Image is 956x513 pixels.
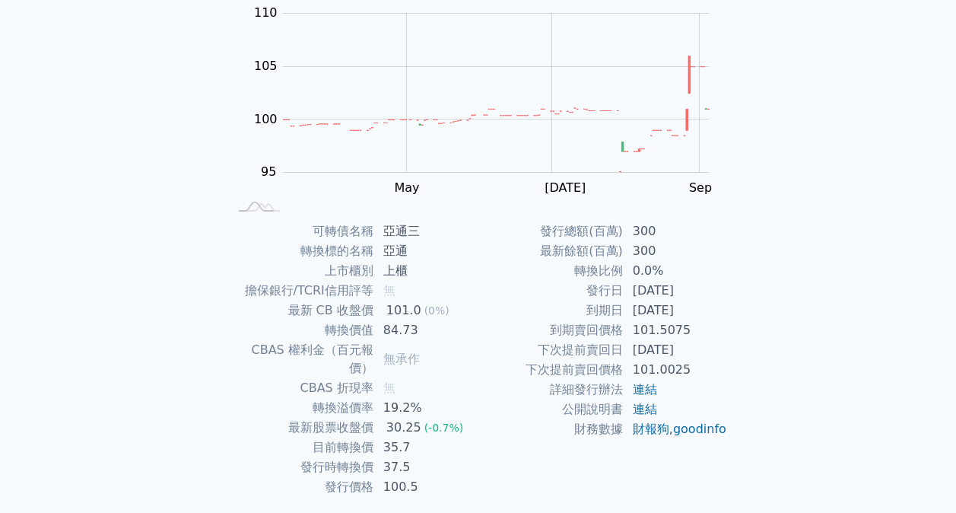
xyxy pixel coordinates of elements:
span: 無承作 [383,352,420,366]
td: [DATE] [624,301,728,320]
td: [DATE] [624,340,728,360]
td: 轉換標的名稱 [229,241,374,261]
a: goodinfo [673,422,726,436]
td: 公開說明書 [478,400,624,419]
tspan: 105 [254,59,278,73]
a: 連結 [633,402,657,416]
td: [DATE] [624,281,728,301]
td: 35.7 [374,438,478,457]
td: 詳細發行辦法 [478,380,624,400]
td: 最新 CB 收盤價 [229,301,374,320]
td: 發行日 [478,281,624,301]
a: 財報狗 [633,422,669,436]
td: 財務數據 [478,419,624,439]
td: 到期賣回價格 [478,320,624,340]
td: 下次提前賣回日 [478,340,624,360]
a: 連結 [633,382,657,397]
td: 發行價格 [229,477,374,497]
g: Chart [246,5,732,195]
td: 最新餘額(百萬) [478,241,624,261]
td: 0.0% [624,261,728,281]
div: 101.0 [383,301,424,320]
td: 亞通三 [374,221,478,241]
tspan: May [394,180,419,195]
td: 擔保銀行/TCRI信用評等 [229,281,374,301]
span: 無 [383,381,395,395]
td: 最新股票收盤價 [229,418,374,438]
td: 發行總額(百萬) [478,221,624,241]
td: , [624,419,728,439]
td: 發行時轉換價 [229,457,374,477]
td: 100.5 [374,477,478,497]
td: CBAS 權利金（百元報價） [229,340,374,378]
td: CBAS 折現率 [229,378,374,398]
td: 101.5075 [624,320,728,340]
td: 84.73 [374,320,478,340]
td: 轉換溢價率 [229,398,374,418]
td: 19.2% [374,398,478,418]
td: 300 [624,221,728,241]
div: 30.25 [383,419,424,437]
td: 可轉債名稱 [229,221,374,241]
tspan: [DATE] [545,180,586,195]
span: 無 [383,283,395,298]
span: (0%) [424,304,449,317]
span: (-0.7%) [424,422,464,434]
td: 轉換價值 [229,320,374,340]
td: 37.5 [374,457,478,477]
div: 聊天小工具 [880,440,956,513]
td: 到期日 [478,301,624,320]
td: 上櫃 [374,261,478,281]
tspan: Sep [689,180,712,195]
td: 亞通 [374,241,478,261]
td: 300 [624,241,728,261]
td: 下次提前賣回價格 [478,360,624,380]
td: 目前轉換價 [229,438,374,457]
tspan: 95 [261,164,276,179]
td: 上市櫃別 [229,261,374,281]
td: 101.0025 [624,360,728,380]
td: 轉換比例 [478,261,624,281]
tspan: 100 [254,112,278,126]
iframe: Chat Widget [880,440,956,513]
tspan: 110 [254,5,278,20]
